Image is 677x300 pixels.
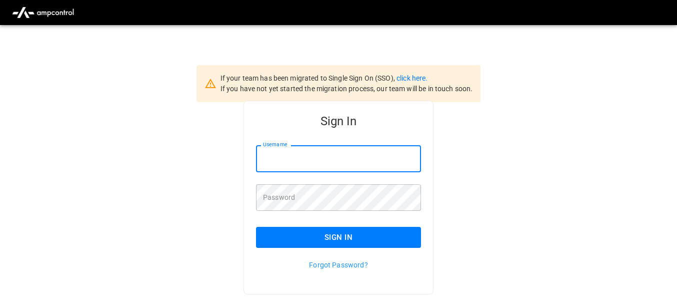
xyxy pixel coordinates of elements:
span: If your team has been migrated to Single Sign On (SSO), [220,74,396,82]
span: If you have not yet started the migration process, our team will be in touch soon. [220,85,473,93]
p: Forgot Password? [256,260,421,270]
img: ampcontrol.io logo [8,3,78,22]
button: Sign In [256,227,421,248]
h5: Sign In [256,113,421,129]
label: Username [263,141,287,149]
a: click here. [396,74,427,82]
